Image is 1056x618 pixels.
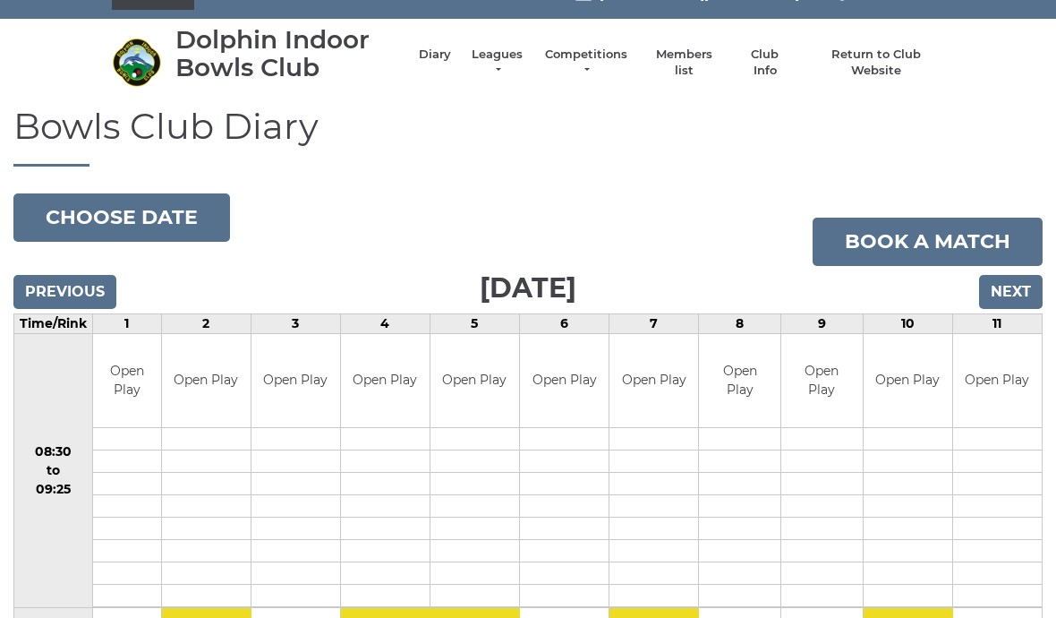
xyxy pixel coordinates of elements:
td: 6 [519,313,609,333]
div: Dolphin Indoor Bowls Club [175,26,401,82]
a: Book a match [813,218,1043,266]
td: 8 [699,313,781,333]
img: Dolphin Indoor Bowls Club [112,38,161,87]
td: Open Play [781,334,863,428]
button: Choose date [13,193,230,242]
td: 11 [952,313,1042,333]
td: 4 [340,313,430,333]
td: Open Play [93,334,161,428]
input: Next [979,275,1043,309]
td: Time/Rink [14,313,93,333]
a: Members list [646,47,720,79]
input: Previous [13,275,116,309]
td: 3 [251,313,340,333]
td: 2 [161,313,251,333]
td: 1 [92,313,161,333]
td: 08:30 to 09:25 [14,333,93,608]
td: Open Play [699,334,780,428]
td: Open Play [430,334,519,428]
td: Open Play [864,334,952,428]
a: Competitions [543,47,629,79]
td: Open Play [953,334,1042,428]
td: Open Play [520,334,609,428]
td: Open Play [251,334,340,428]
h1: Bowls Club Diary [13,107,1043,167]
a: Leagues [469,47,525,79]
td: Open Play [609,334,698,428]
td: 7 [609,313,699,333]
td: 9 [780,313,863,333]
td: Open Play [341,334,430,428]
a: Diary [419,47,451,63]
td: 5 [430,313,519,333]
td: 10 [863,313,952,333]
td: Open Play [162,334,251,428]
a: Club Info [739,47,791,79]
a: Return to Club Website [809,47,944,79]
